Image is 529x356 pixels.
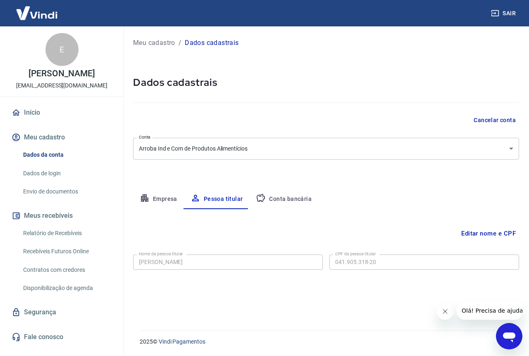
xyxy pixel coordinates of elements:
label: Nome da pessoa titular [139,251,183,257]
iframe: Fechar mensagem [437,303,453,320]
label: CPF da pessoa titular [335,251,376,257]
a: Disponibilização de agenda [20,280,114,297]
button: Conta bancária [249,189,318,209]
a: Recebíveis Futuros Online [20,243,114,260]
a: Início [10,104,114,122]
a: Fale conosco [10,328,114,346]
button: Empresa [133,189,184,209]
button: Meu cadastro [10,128,114,146]
a: Relatório de Recebíveis [20,225,114,242]
iframe: Mensagem da empresa [457,302,522,320]
a: Contratos com credores [20,262,114,278]
iframe: Botão para abrir a janela de mensagens [496,323,522,349]
a: Segurança [10,303,114,321]
button: Pessoa titular [184,189,250,209]
div: E [45,33,79,66]
div: Arroba Ind e Com de Produtos Alimentícios [133,138,519,160]
p: Dados cadastrais [185,38,238,48]
button: Meus recebíveis [10,207,114,225]
button: Editar nome e CPF [458,226,519,241]
span: Olá! Precisa de ajuda? [5,6,69,12]
a: Vindi Pagamentos [159,338,205,345]
p: 2025 © [140,337,509,346]
img: Vindi [10,0,64,26]
a: Dados de login [20,165,114,182]
a: Envio de documentos [20,183,114,200]
p: [PERSON_NAME] [29,69,95,78]
p: [EMAIL_ADDRESS][DOMAIN_NAME] [16,81,107,90]
button: Cancelar conta [470,113,519,128]
label: Conta [139,134,150,140]
button: Sair [489,6,519,21]
a: Meu cadastro [133,38,175,48]
p: / [179,38,181,48]
h5: Dados cadastrais [133,76,519,89]
a: Dados da conta [20,146,114,163]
